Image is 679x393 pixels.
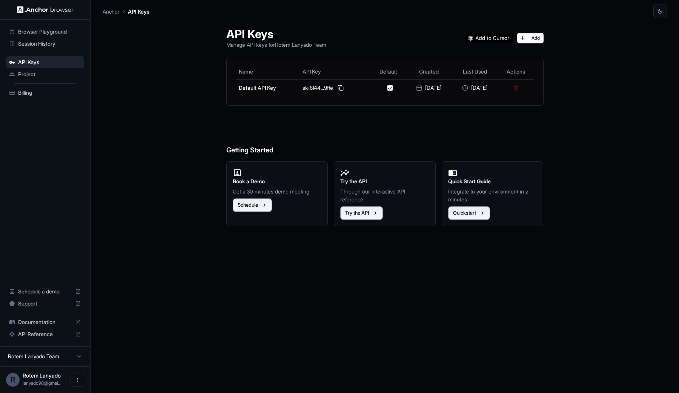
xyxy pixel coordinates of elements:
div: Support [6,298,84,310]
button: Add [517,33,544,43]
th: Created [406,64,452,79]
span: Project [18,71,81,78]
td: Default API Key [236,79,300,96]
span: Schedule a demo [18,288,72,295]
button: Quickstart [448,206,490,220]
div: R [6,373,20,387]
h2: Quick Start Guide [448,177,537,186]
div: API Keys [6,56,84,68]
button: Open menu [71,373,84,387]
button: Try the API [340,206,383,220]
p: Integrate to your environment in 2 minutes [448,187,537,203]
div: Documentation [6,316,84,328]
p: Get a 30 minutes demo meeting [233,187,322,195]
div: [DATE] [455,84,495,92]
p: API Keys [128,8,149,15]
button: Copy API key [336,83,345,92]
img: Anchor Logo [17,6,74,13]
div: [DATE] [409,84,449,92]
span: Rotem Lanyado [23,372,61,379]
div: Session History [6,38,84,50]
th: Last Used [452,64,498,79]
p: Through our interactive API reference [340,187,429,203]
h2: Try the API [340,177,429,186]
div: Browser Playground [6,26,84,38]
p: Anchor [103,8,120,15]
p: Manage API keys for Rotem Lanyado Team [226,41,326,49]
span: Browser Playground [18,28,81,35]
h1: API Keys [226,27,326,41]
div: sk-8f44...9ffe [303,83,368,92]
th: API Key [300,64,371,79]
span: API Reference [18,330,72,338]
div: Project [6,68,84,80]
span: API Keys [18,58,81,66]
th: Actions [498,64,534,79]
div: Schedule a demo [6,286,84,298]
button: Schedule [233,198,272,212]
div: API Reference [6,328,84,340]
th: Default [371,64,406,79]
h2: Book a Demo [233,177,322,186]
img: Add anchorbrowser MCP server to Cursor [465,33,513,43]
th: Name [236,64,300,79]
span: Billing [18,89,81,97]
div: Billing [6,87,84,99]
h6: Getting Started [226,115,544,156]
span: Support [18,300,72,307]
span: lanyado98@gmail.com [23,380,61,386]
nav: breadcrumb [103,7,149,15]
span: Documentation [18,318,72,326]
span: Session History [18,40,81,48]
